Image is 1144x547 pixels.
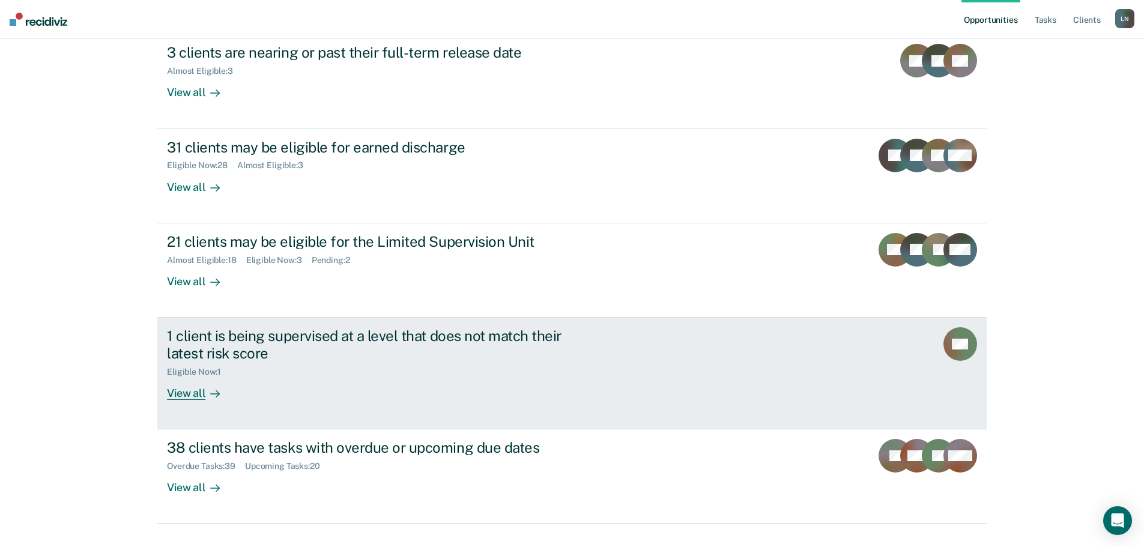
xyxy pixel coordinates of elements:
div: Almost Eligible : 3 [237,160,313,171]
div: 3 clients are nearing or past their full-term release date [167,44,589,61]
div: Eligible Now : 3 [246,255,312,265]
div: Upcoming Tasks : 20 [245,461,330,471]
a: 3 clients are nearing or past their full-term release dateAlmost Eligible:3View all [157,34,987,128]
div: Eligible Now : 28 [167,160,237,171]
div: L N [1115,9,1134,28]
div: View all [167,76,234,100]
button: LN [1115,9,1134,28]
a: 38 clients have tasks with overdue or upcoming due datesOverdue Tasks:39Upcoming Tasks:20View all [157,429,987,524]
img: Recidiviz [10,13,67,26]
div: 1 client is being supervised at a level that does not match their latest risk score [167,327,589,362]
div: View all [167,265,234,288]
a: 21 clients may be eligible for the Limited Supervision UnitAlmost Eligible:18Eligible Now:3Pendin... [157,223,987,318]
a: 31 clients may be eligible for earned dischargeEligible Now:28Almost Eligible:3View all [157,129,987,223]
div: Open Intercom Messenger [1103,506,1132,535]
div: 31 clients may be eligible for earned discharge [167,139,589,156]
a: 1 client is being supervised at a level that does not match their latest risk scoreEligible Now:1... [157,318,987,429]
div: 38 clients have tasks with overdue or upcoming due dates [167,439,589,456]
div: Eligible Now : 1 [167,367,231,377]
div: View all [167,171,234,194]
div: 21 clients may be eligible for the Limited Supervision Unit [167,233,589,250]
div: View all [167,471,234,495]
div: Overdue Tasks : 39 [167,461,245,471]
div: Almost Eligible : 18 [167,255,246,265]
div: Pending : 2 [312,255,360,265]
div: Almost Eligible : 3 [167,66,243,76]
div: View all [167,376,234,400]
